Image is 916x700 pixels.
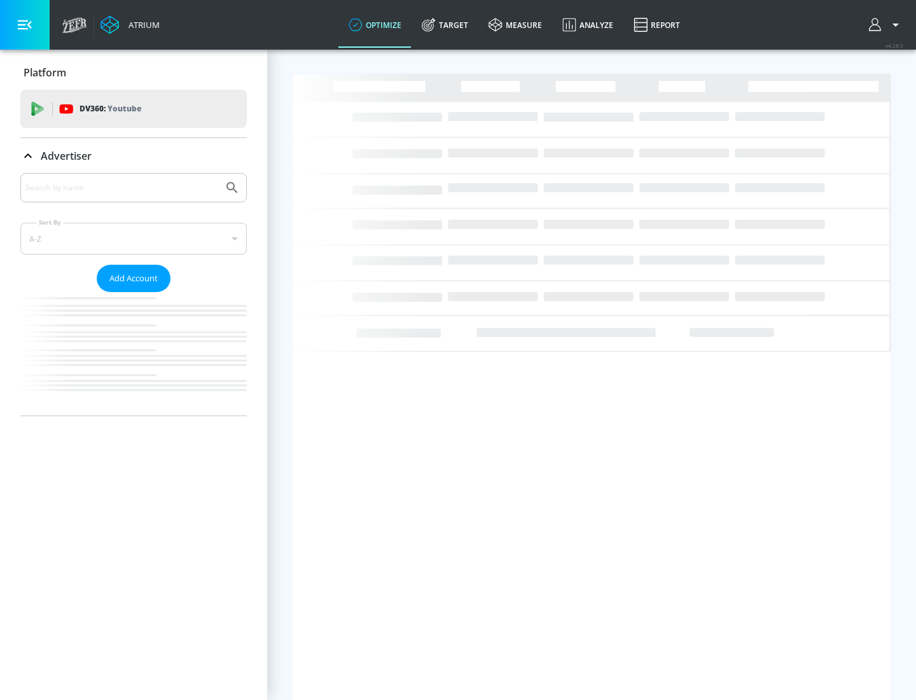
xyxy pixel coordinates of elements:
p: Youtube [108,102,141,115]
span: v 4.28.0 [885,42,903,49]
a: Target [412,2,478,48]
div: Advertiser [20,138,247,174]
p: Advertiser [41,149,92,163]
a: optimize [338,2,412,48]
a: Report [623,2,690,48]
p: Platform [24,66,66,80]
button: Add Account [97,265,170,292]
div: Platform [20,55,247,90]
label: Sort By [36,218,64,227]
span: Add Account [109,271,158,286]
a: Atrium [101,15,160,34]
input: Search by name [25,179,218,196]
p: DV360: [80,102,141,116]
nav: list of Advertiser [20,292,247,416]
div: Advertiser [20,173,247,416]
a: Analyze [552,2,623,48]
div: A-Z [20,223,247,255]
div: DV360: Youtube [20,90,247,128]
a: measure [478,2,552,48]
div: Atrium [123,19,160,31]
